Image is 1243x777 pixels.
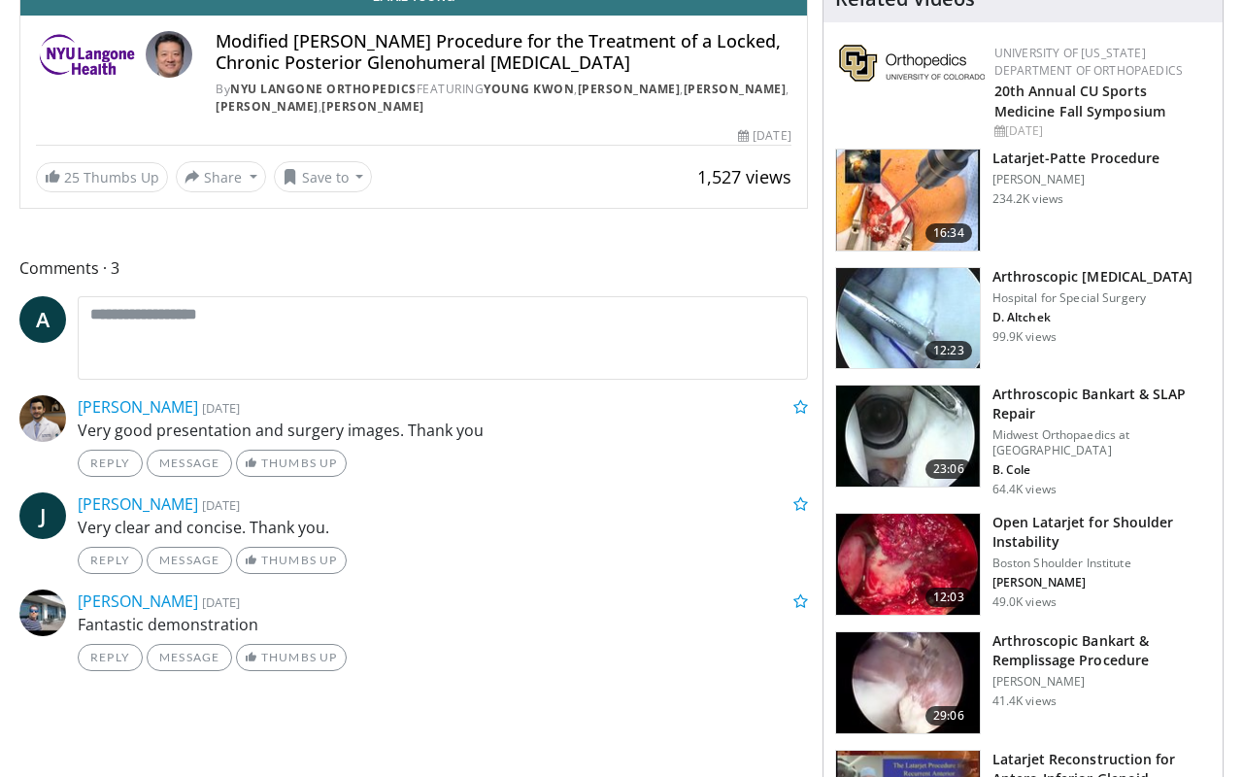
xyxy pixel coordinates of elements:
div: [DATE] [994,122,1207,140]
span: 23:06 [925,459,972,479]
a: [PERSON_NAME] [684,81,787,97]
span: Comments 3 [19,255,808,281]
button: Save to [274,161,373,192]
p: [PERSON_NAME] [992,575,1211,591]
a: Thumbs Up [236,547,346,574]
img: 944938_3.png.150x105_q85_crop-smart_upscale.jpg [836,514,980,615]
a: 12:23 Arthroscopic [MEDICAL_DATA] Hospital for Special Surgery D. Altchek 99.9K views [835,267,1211,370]
a: 23:06 Arthroscopic Bankart & SLAP Repair Midwest Orthopaedics at [GEOGRAPHIC_DATA] B. Cole 64.4K ... [835,385,1211,497]
a: Reply [78,644,143,671]
a: [PERSON_NAME] [321,98,424,115]
img: 10039_3.png.150x105_q85_crop-smart_upscale.jpg [836,268,980,369]
p: 64.4K views [992,482,1057,497]
span: 12:23 [925,341,972,360]
a: Message [147,547,232,574]
a: Message [147,450,232,477]
a: Message [147,644,232,671]
a: [PERSON_NAME] [578,81,681,97]
span: 1,527 views [697,165,791,188]
img: cole_0_3.png.150x105_q85_crop-smart_upscale.jpg [836,386,980,487]
h3: Open Latarjet for Shoulder Instability [992,513,1211,552]
img: Avatar [19,590,66,636]
p: Hospital for Special Surgery [992,290,1193,306]
a: NYU Langone Orthopedics [230,81,417,97]
h3: Latarjet-Patte Procedure [992,149,1159,168]
p: 49.0K views [992,594,1057,610]
img: 355603a8-37da-49b6-856f-e00d7e9307d3.png.150x105_q85_autocrop_double_scale_upscale_version-0.2.png [839,45,985,82]
small: [DATE] [202,496,240,514]
p: 41.4K views [992,693,1057,709]
a: 25 Thumbs Up [36,162,168,192]
a: [PERSON_NAME] [78,396,198,418]
span: 12:03 [925,588,972,607]
img: 617583_3.png.150x105_q85_crop-smart_upscale.jpg [836,150,980,251]
a: A [19,296,66,343]
span: 16:34 [925,223,972,243]
a: University of [US_STATE] Department of Orthopaedics [994,45,1183,79]
p: 234.2K views [992,191,1063,207]
div: [DATE] [738,127,790,145]
h3: Arthroscopic Bankart & SLAP Repair [992,385,1211,423]
a: 16:34 Latarjet-Patte Procedure [PERSON_NAME] 234.2K views [835,149,1211,252]
span: 25 [64,168,80,186]
h3: Arthroscopic [MEDICAL_DATA] [992,267,1193,287]
img: wolf_3.png.150x105_q85_crop-smart_upscale.jpg [836,632,980,733]
p: Fantastic demonstration [78,613,808,636]
a: 12:03 Open Latarjet for Shoulder Instability Boston Shoulder Institute [PERSON_NAME] 49.0K views [835,513,1211,616]
p: Very clear and concise. Thank you. [78,516,808,539]
p: B. Cole [992,462,1211,478]
p: Boston Shoulder Institute [992,556,1211,571]
p: 99.9K views [992,329,1057,345]
small: [DATE] [202,399,240,417]
h3: Arthroscopic Bankart & Remplissage Procedure [992,631,1211,670]
a: Reply [78,450,143,477]
a: [PERSON_NAME] [78,591,198,612]
p: D. Altchek [992,310,1193,325]
span: 29:06 [925,706,972,726]
small: [DATE] [202,593,240,611]
p: Midwest Orthopaedics at [GEOGRAPHIC_DATA] [992,427,1211,458]
p: [PERSON_NAME] [992,172,1159,187]
a: [PERSON_NAME] [78,493,198,515]
img: NYU Langone Orthopedics [36,31,138,78]
button: Share [176,161,266,192]
div: By FEATURING , , , , [216,81,790,116]
a: 20th Annual CU Sports Medicine Fall Symposium [994,82,1165,120]
img: Avatar [19,395,66,442]
img: Avatar [146,31,192,78]
h4: Modified [PERSON_NAME] Procedure for the Treatment of a Locked, Chronic Posterior Glenohumeral [M... [216,31,790,73]
a: Thumbs Up [236,450,346,477]
a: Thumbs Up [236,644,346,671]
a: [PERSON_NAME] [216,98,319,115]
a: 29:06 Arthroscopic Bankart & Remplissage Procedure [PERSON_NAME] 41.4K views [835,631,1211,734]
a: Reply [78,547,143,574]
a: Young Kwon [484,81,574,97]
a: J [19,492,66,539]
p: [PERSON_NAME] [992,674,1211,690]
p: Very good presentation and surgery images. Thank you [78,419,808,442]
